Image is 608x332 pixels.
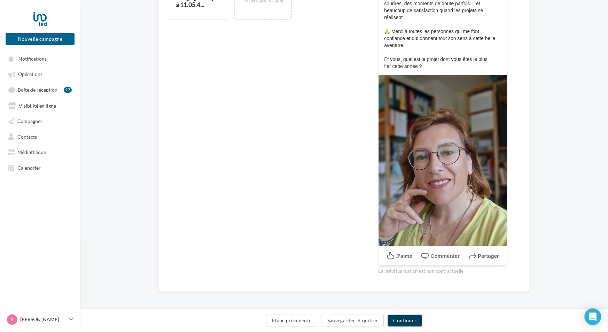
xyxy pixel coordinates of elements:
span: Commenter [430,253,459,258]
a: Calendrier [4,161,76,173]
button: Continuer [388,315,422,326]
span: Notifications [18,56,47,62]
span: Visibilité en ligne [19,102,56,108]
span: Partager [478,253,499,258]
button: Nouvelle campagne [6,33,75,45]
span: Campagnes [17,118,42,124]
a: Médiathèque [4,145,76,158]
span: S [11,316,14,323]
a: Campagnes [4,114,76,127]
span: Médiathèque [17,149,46,155]
p: [PERSON_NAME] [20,316,67,323]
a: Contacts [4,130,76,142]
img: WhatsApp_Image_2025-09-15_a_11.05.47_690b0abe.jpg [379,75,507,246]
span: Calendrier [17,164,41,170]
a: Opérations [4,68,76,80]
span: Opérations [18,71,42,77]
div: La prévisualisation est non-contractuelle [378,265,507,275]
a: Boîte de réception27 [4,83,76,96]
a: S [PERSON_NAME] [6,313,75,326]
button: Sauvegarder et quitter [321,315,384,326]
div: 27 [64,87,72,93]
button: Notifications [4,52,73,65]
span: J’aime [396,253,412,258]
a: Visibilité en ligne [4,99,76,111]
span: Contacts [17,133,37,139]
span: Boîte de réception [18,87,57,93]
button: Étape précédente [266,315,318,326]
div: Open Intercom Messenger [584,308,601,325]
